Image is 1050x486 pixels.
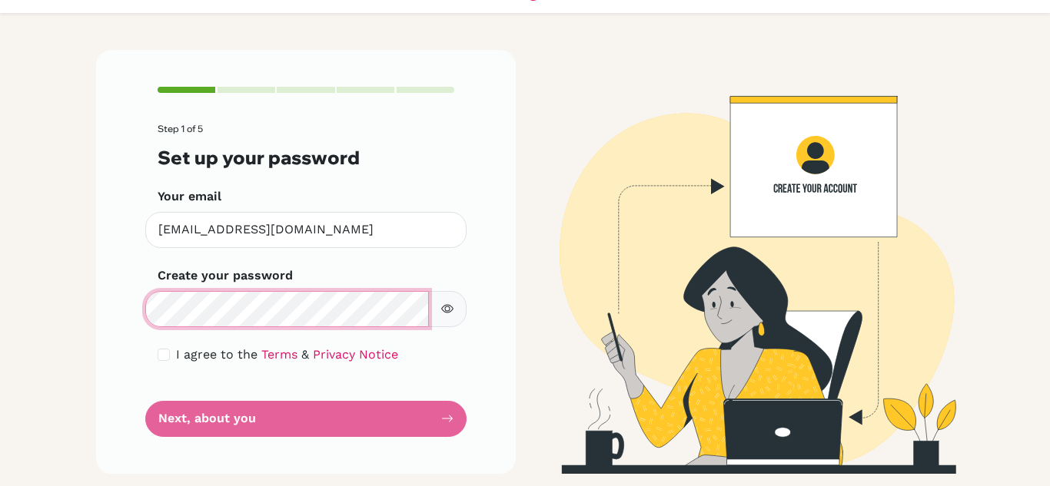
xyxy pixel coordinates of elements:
span: I agree to the [176,347,258,362]
label: Create your password [158,266,293,285]
h3: Set up your password [158,147,454,169]
input: Insert your email* [145,212,467,248]
span: & [301,347,309,362]
a: Terms [261,347,297,362]
span: Step 1 of 5 [158,123,203,134]
label: Your email [158,187,221,206]
a: Privacy Notice [313,347,398,362]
